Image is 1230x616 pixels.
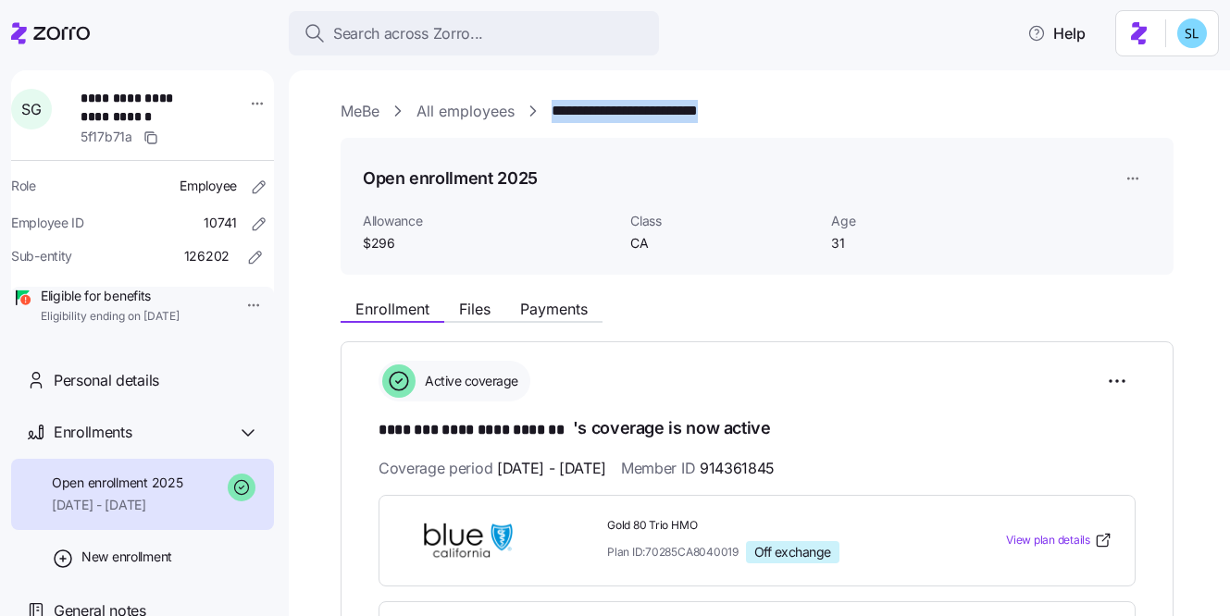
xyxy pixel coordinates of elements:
span: Active coverage [419,372,518,390]
span: Employee [180,177,237,195]
span: Help [1027,22,1086,44]
span: Search across Zorro... [333,22,483,45]
span: Personal details [54,369,159,392]
h1: 's coverage is now active [379,416,1136,442]
span: Class [630,212,816,230]
span: 10741 [204,214,237,232]
span: Eligibility ending on [DATE] [41,309,180,325]
span: Off exchange [754,544,831,561]
span: Sub-entity [11,247,72,265]
img: 7c620d928e46699fcfb78cede4daf1d1 [1177,18,1207,48]
span: Allowance [363,212,615,230]
span: [DATE] - [DATE] [497,457,606,480]
span: Eligible for benefits [41,287,180,305]
a: All employees [416,100,515,123]
a: MeBe [341,100,379,123]
img: BlueShield of California [402,519,535,561]
span: Age [831,212,1017,230]
h1: Open enrollment 2025 [363,166,538,190]
span: 5f17b71a [81,128,132,146]
span: New enrollment [81,548,172,566]
span: S G [21,102,41,117]
span: Employee ID [11,214,84,232]
a: View plan details [1006,531,1112,549]
span: CA [630,234,816,253]
button: Help [1013,15,1100,52]
span: Gold 80 Trio HMO [607,518,931,534]
span: View plan details [1006,532,1090,549]
span: Enrollments [54,421,131,444]
button: Search across Zorro... [289,11,659,55]
span: 914361845 [700,457,775,480]
span: Plan ID: 70285CA8040019 [607,544,739,560]
span: Member ID [621,457,775,480]
span: $296 [363,234,615,253]
span: Payments [520,302,588,316]
span: 31 [831,234,1017,253]
span: Files [459,302,491,316]
span: Role [11,177,36,195]
span: Open enrollment 2025 [52,474,182,492]
span: Enrollment [355,302,429,316]
span: [DATE] - [DATE] [52,496,182,514]
span: Coverage period [379,457,606,480]
span: 126202 [184,247,230,265]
